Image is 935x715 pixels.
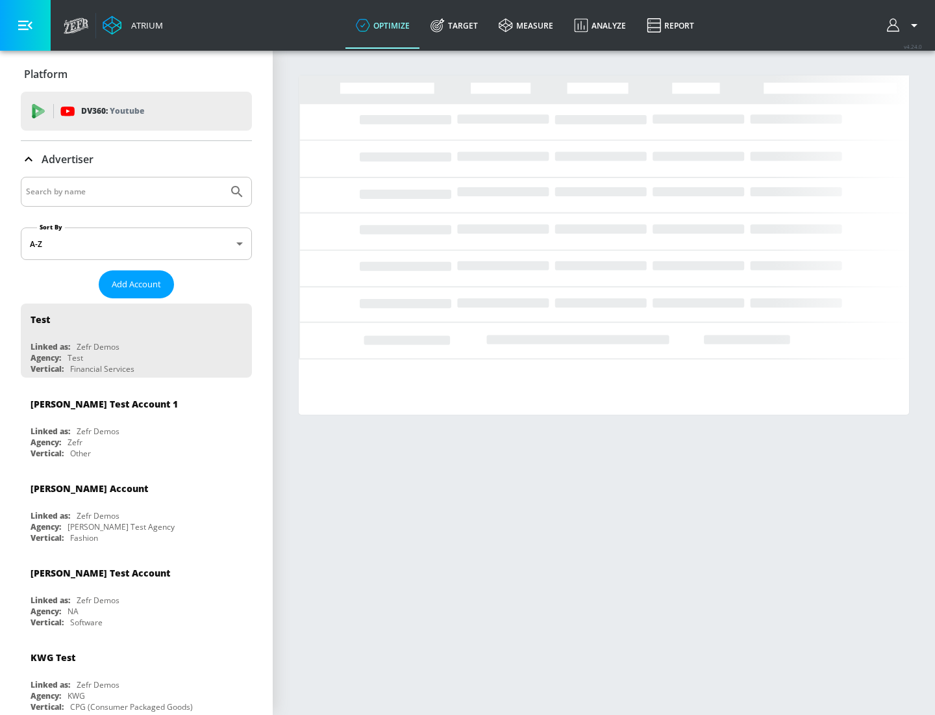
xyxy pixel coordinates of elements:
p: Platform [24,67,68,81]
div: Vertical: [31,701,64,712]
div: [PERSON_NAME] Test AccountLinked as:Zefr DemosAgency:NAVertical:Software [21,557,252,631]
p: Advertiser [42,152,93,166]
div: Zefr Demos [77,341,119,352]
div: Zefr Demos [77,426,119,437]
div: Platform [21,56,252,92]
div: Advertiser [21,141,252,177]
div: Agency: [31,606,61,617]
span: Add Account [112,277,161,292]
div: [PERSON_NAME] Test Account 1Linked as:Zefr DemosAgency:ZefrVertical:Other [21,388,252,462]
div: [PERSON_NAME] Test Account [31,567,170,579]
div: A-Z [21,227,252,260]
div: Zefr Demos [77,595,119,606]
div: Zefr Demos [77,510,119,521]
label: Sort By [37,223,65,231]
div: Test [68,352,83,363]
a: Analyze [564,2,636,49]
div: TestLinked as:Zefr DemosAgency:TestVertical:Financial Services [21,304,252,378]
a: Target [420,2,488,49]
a: Atrium [103,16,163,35]
p: DV360: [81,104,144,118]
div: Financial Services [70,363,134,374]
div: Zefr Demos [77,679,119,690]
div: Agency: [31,690,61,701]
div: [PERSON_NAME] Test Agency [68,521,175,532]
span: v 4.24.0 [904,43,922,50]
div: Software [70,617,103,628]
a: optimize [345,2,420,49]
input: Search by name [26,183,223,200]
div: Atrium [126,19,163,31]
div: Other [70,448,91,459]
div: NA [68,606,79,617]
button: Add Account [99,270,174,298]
div: KWG Test [31,651,75,664]
div: [PERSON_NAME] AccountLinked as:Zefr DemosAgency:[PERSON_NAME] Test AgencyVertical:Fashion [21,473,252,547]
div: Linked as: [31,426,70,437]
div: KWG [68,690,85,701]
div: Linked as: [31,679,70,690]
div: Vertical: [31,363,64,374]
div: Agency: [31,352,61,363]
div: CPG (Consumer Packaged Goods) [70,701,193,712]
div: Test [31,313,50,326]
div: DV360: Youtube [21,92,252,131]
p: Youtube [110,104,144,118]
div: Agency: [31,437,61,448]
div: Linked as: [31,595,70,606]
div: [PERSON_NAME] Test Account 1 [31,398,178,410]
a: Report [636,2,704,49]
a: measure [488,2,564,49]
div: Linked as: [31,341,70,352]
div: Zefr [68,437,82,448]
div: Agency: [31,521,61,532]
div: [PERSON_NAME] Account [31,482,148,495]
div: Fashion [70,532,98,543]
div: Vertical: [31,448,64,459]
div: Vertical: [31,617,64,628]
div: Linked as: [31,510,70,521]
div: Vertical: [31,532,64,543]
